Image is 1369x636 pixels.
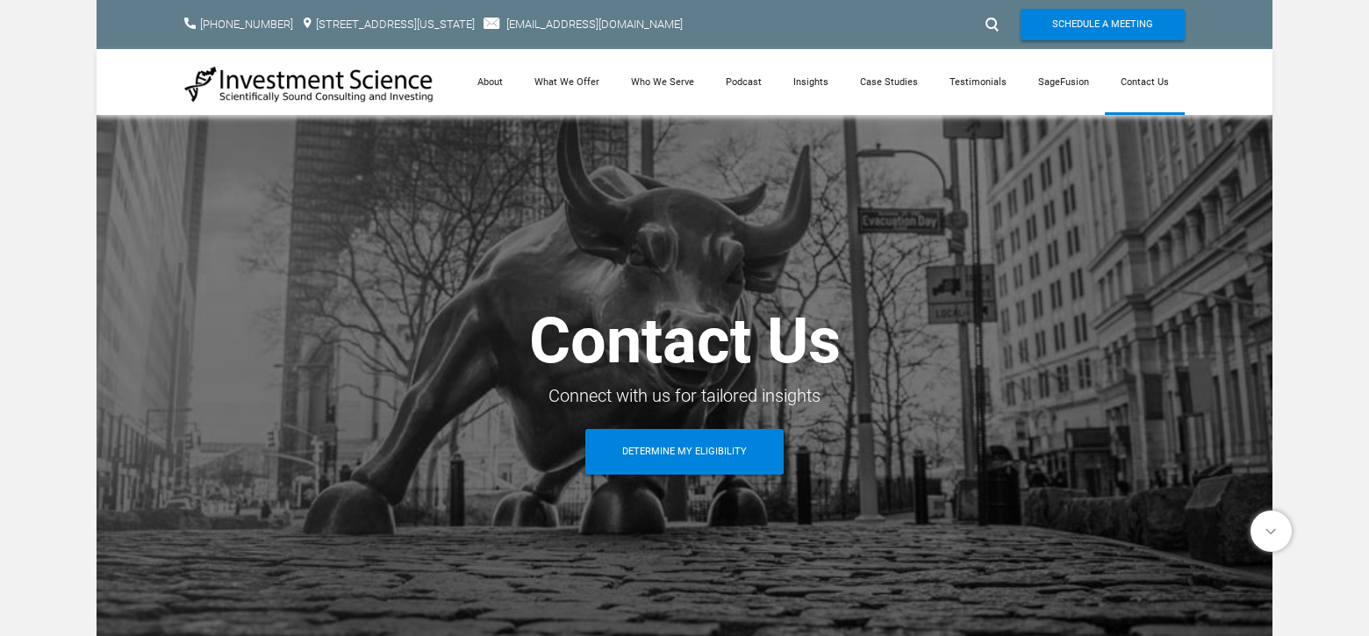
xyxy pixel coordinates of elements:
[585,429,784,475] a: Determine My Eligibility
[184,65,434,104] img: Investment Science | NYC Consulting Services
[462,49,519,115] a: About
[316,18,475,31] a: [STREET_ADDRESS][US_STATE]​
[529,304,841,378] span: Contact Us​​​​
[710,49,778,115] a: Podcast
[934,49,1022,115] a: Testimonials
[506,18,683,31] a: [EMAIL_ADDRESS][DOMAIN_NAME]
[1105,49,1185,115] a: Contact Us
[844,49,934,115] a: Case Studies
[615,49,710,115] a: Who We Serve
[1052,9,1153,40] span: Schedule A Meeting
[1021,9,1185,40] a: Schedule A Meeting
[778,49,844,115] a: Insights
[200,18,293,31] a: [PHONE_NUMBER]
[519,49,615,115] a: What We Offer
[184,380,1185,411] div: ​Connect with us for tailored insights
[1022,49,1105,115] a: SageFusion
[622,429,747,475] span: Determine My Eligibility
